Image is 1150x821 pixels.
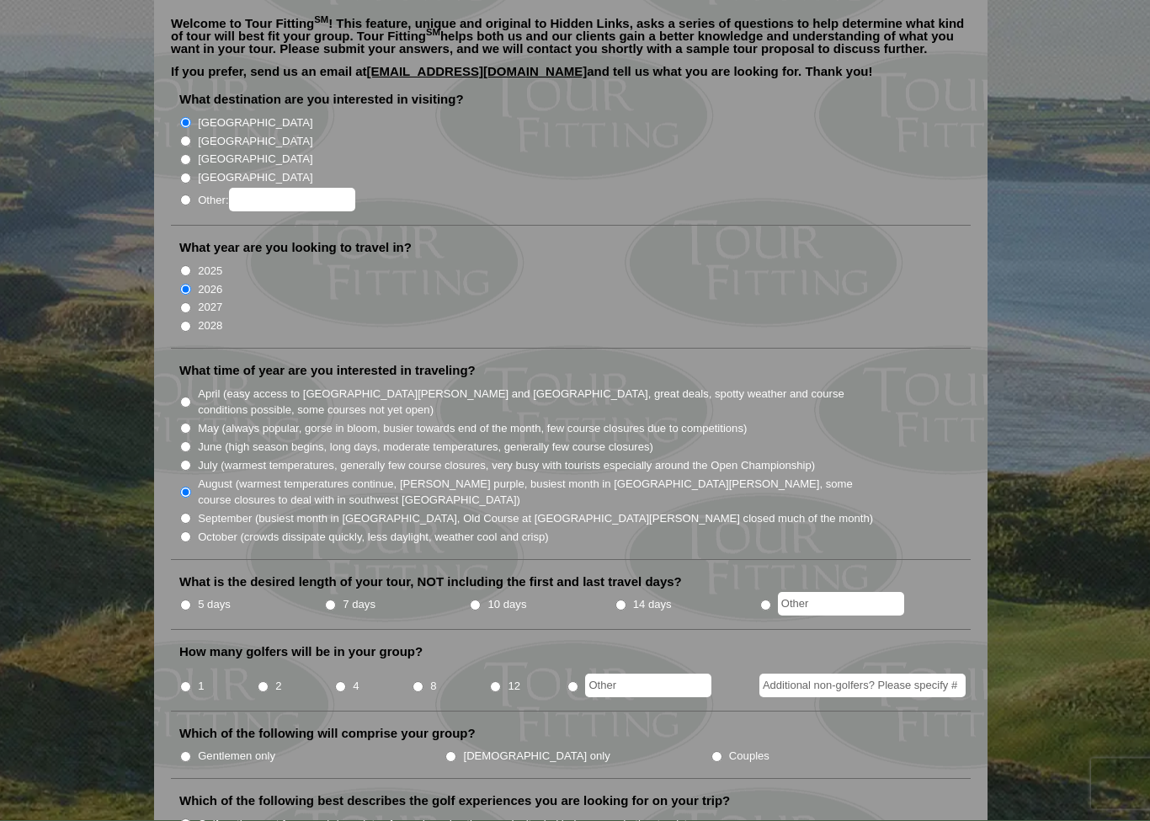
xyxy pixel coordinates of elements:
[179,644,423,661] label: How many golfers will be in your group?
[729,749,769,765] label: Couples
[179,574,682,591] label: What is the desired length of your tour, NOT including the first and last travel days?
[198,749,275,765] label: Gentlemen only
[430,679,436,696] label: 8
[778,593,904,616] input: Other
[179,726,476,743] label: Which of the following will comprise your group?
[275,679,281,696] label: 2
[353,679,359,696] label: 4
[585,674,711,698] input: Other
[171,66,971,91] p: If you prefer, send us an email at and tell us what you are looking for. Thank you!
[426,28,440,38] sup: SM
[198,152,312,168] label: [GEOGRAPHIC_DATA]
[488,597,527,614] label: 10 days
[171,18,971,56] p: Welcome to Tour Fitting ! This feature, unique and original to Hidden Links, asks a series of que...
[367,65,588,79] a: [EMAIL_ADDRESS][DOMAIN_NAME]
[198,440,653,456] label: June (high season begins, long days, moderate temperatures, generally few course closures)
[198,170,312,187] label: [GEOGRAPHIC_DATA]
[198,189,354,212] label: Other:
[198,387,875,419] label: April (easy access to [GEOGRAPHIC_DATA][PERSON_NAME] and [GEOGRAPHIC_DATA], great deals, spotty w...
[198,511,873,528] label: September (busiest month in [GEOGRAPHIC_DATA], Old Course at [GEOGRAPHIC_DATA][PERSON_NAME] close...
[198,679,204,696] label: 1
[633,597,672,614] label: 14 days
[198,282,222,299] label: 2026
[508,679,520,696] label: 12
[198,458,815,475] label: July (warmest temperatures, generally few course closures, very busy with tourists especially aro...
[759,674,966,698] input: Additional non-golfers? Please specify #
[179,240,412,257] label: What year are you looking to travel in?
[229,189,355,212] input: Other:
[464,749,610,765] label: [DEMOGRAPHIC_DATA] only
[314,15,328,25] sup: SM
[198,597,231,614] label: 5 days
[198,115,312,132] label: [GEOGRAPHIC_DATA]
[198,300,222,317] label: 2027
[198,421,747,438] label: May (always popular, gorse in bloom, busier towards end of the month, few course closures due to ...
[198,530,549,546] label: October (crowds dissipate quickly, less daylight, weather cool and crisp)
[179,363,476,380] label: What time of year are you interested in traveling?
[179,92,464,109] label: What destination are you interested in visiting?
[198,477,875,509] label: August (warmest temperatures continue, [PERSON_NAME] purple, busiest month in [GEOGRAPHIC_DATA][P...
[198,134,312,151] label: [GEOGRAPHIC_DATA]
[343,597,375,614] label: 7 days
[198,264,222,280] label: 2025
[179,793,730,810] label: Which of the following best describes the golf experiences you are looking for on your trip?
[198,318,222,335] label: 2028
